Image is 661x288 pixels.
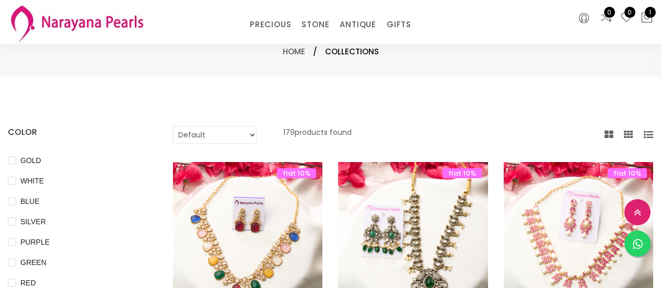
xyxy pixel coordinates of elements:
[301,17,329,32] a: STONE
[624,7,635,18] span: 0
[16,236,54,248] span: PURPLE
[16,155,45,166] span: GOLD
[387,17,411,32] a: GIFTS
[16,216,50,227] span: SILVER
[16,195,44,207] span: BLUE
[600,11,612,25] a: 0
[16,257,51,268] span: GREEN
[645,7,656,18] span: 1
[443,168,482,178] span: flat 10%
[283,126,352,144] p: 179 products found
[604,7,615,18] span: 0
[325,45,379,58] span: Collections
[608,168,647,178] span: flat 10%
[8,126,142,139] h4: COLOR
[16,175,48,187] span: WHITE
[250,17,291,32] a: PRECIOUS
[283,46,305,57] a: Home
[340,17,376,32] a: ANTIQUE
[277,168,316,178] span: flat 10%
[641,11,653,25] button: 1
[313,45,317,58] span: /
[620,11,633,25] a: 0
